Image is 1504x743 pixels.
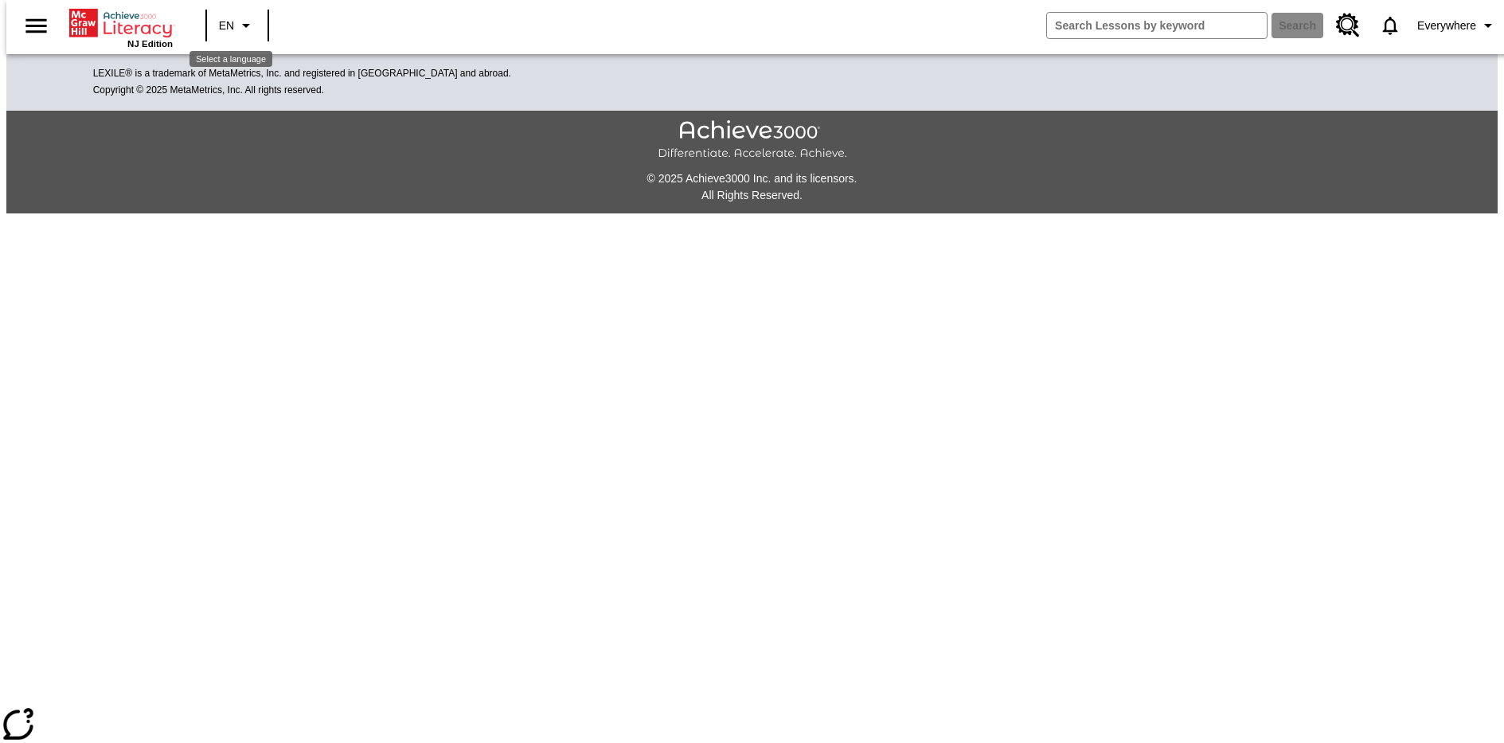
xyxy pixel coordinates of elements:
p: © 2025 Achieve3000 Inc. and its licensors. [6,170,1498,187]
p: All Rights Reserved. [6,187,1498,204]
p: LEXILE® is a trademark of MetaMetrics, Inc. and registered in [GEOGRAPHIC_DATA] and abroad. [93,66,1412,82]
span: Copyright © 2025 MetaMetrics, Inc. All rights reserved. [93,84,324,96]
span: Everywhere [1417,18,1476,34]
button: Open side menu [13,2,60,49]
div: Select a language [189,51,272,67]
button: Language: EN, Select a language [212,11,263,40]
input: search field [1047,13,1267,38]
span: NJ Edition [127,39,173,49]
a: Notifications [1369,5,1411,46]
button: Profile/Settings [1411,11,1504,40]
img: Achieve3000 Differentiate Accelerate Achieve [658,120,847,161]
span: EN [219,18,234,34]
a: Resource Center, Will open in new tab [1326,4,1369,47]
div: Home [69,6,173,49]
